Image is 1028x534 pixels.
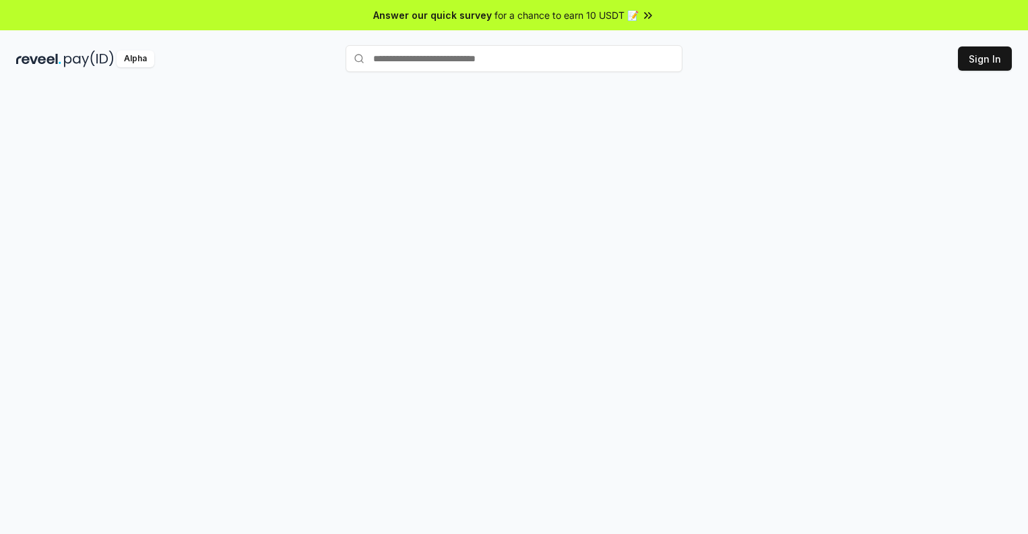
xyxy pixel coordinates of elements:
[373,8,492,22] span: Answer our quick survey
[958,46,1012,71] button: Sign In
[16,51,61,67] img: reveel_dark
[117,51,154,67] div: Alpha
[64,51,114,67] img: pay_id
[494,8,639,22] span: for a chance to earn 10 USDT 📝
